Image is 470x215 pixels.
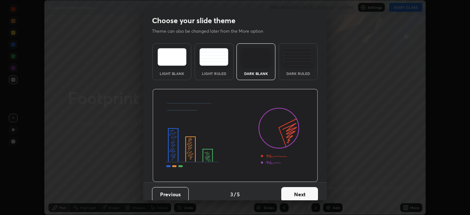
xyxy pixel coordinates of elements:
h4: / [234,190,236,198]
h2: Choose your slide theme [152,16,235,25]
img: darkThemeBanner.d06ce4a2.svg [152,89,318,182]
button: Previous [152,187,189,202]
div: Dark Blank [241,72,271,75]
img: darkRuledTheme.de295e13.svg [283,48,312,66]
div: Dark Ruled [283,72,313,75]
div: Light Blank [157,72,187,75]
img: lightRuledTheme.5fabf969.svg [199,48,228,66]
h4: 5 [237,190,240,198]
p: Theme can also be changed later from the More option [152,28,271,35]
h4: 3 [230,190,233,198]
div: Light Ruled [199,72,229,75]
img: darkTheme.f0cc69e5.svg [242,48,271,66]
img: lightTheme.e5ed3b09.svg [158,48,187,66]
button: Next [281,187,318,202]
